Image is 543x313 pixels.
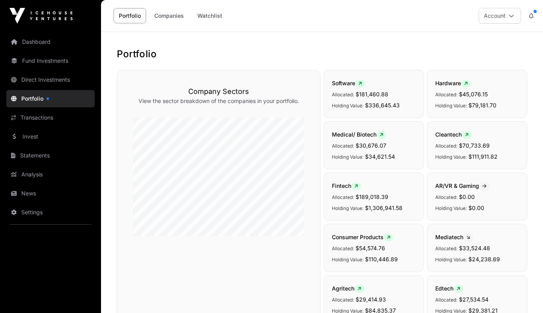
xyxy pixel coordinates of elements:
span: Allocated: [332,246,354,251]
span: Edtech [435,285,463,292]
a: Invest [6,128,95,145]
span: $34,621.54 [365,153,395,160]
span: Hardware [435,80,471,86]
a: Watchlist [192,8,227,23]
span: $29,414.93 [356,296,386,303]
h1: Portfolio [117,48,527,60]
span: Allocated: [332,194,354,200]
p: View the sector breakdown of the companies in your portfolio. [133,97,304,105]
span: Allocated: [435,194,457,200]
a: News [6,185,95,202]
a: Portfolio [114,8,146,23]
span: Holding Value: [332,103,363,109]
span: $45,076.15 [459,91,488,97]
span: $1,306,941.58 [365,204,403,211]
span: Holding Value: [435,154,467,160]
span: $30,676.07 [356,142,386,149]
button: Account [479,8,521,24]
span: Agritech [332,285,364,292]
span: Allocated: [435,297,457,303]
span: Mediatech [435,234,473,240]
span: Allocated: [332,297,354,303]
span: $111,911.82 [468,153,498,160]
span: Holding Value: [332,154,363,160]
a: Analysis [6,166,95,183]
span: Holding Value: [332,205,363,211]
span: $110,446.89 [365,256,398,262]
iframe: Chat Widget [504,275,543,313]
span: Cleantech [435,131,472,138]
span: $33,524.48 [459,245,490,251]
span: $79,181.70 [468,102,496,109]
span: Allocated: [332,143,354,149]
span: Holding Value: [435,103,467,109]
a: Statements [6,147,95,164]
a: Settings [6,204,95,221]
span: Allocated: [435,92,457,97]
a: Transactions [6,109,95,126]
span: Medical/ Biotech [332,131,386,138]
span: Consumer Products [332,234,393,240]
span: Fintech [332,182,361,189]
span: Holding Value: [332,257,363,262]
img: Icehouse Ventures Logo [9,8,73,24]
span: $336,645.43 [365,102,400,109]
span: $24,238.69 [468,256,500,262]
a: Dashboard [6,33,95,51]
span: Holding Value: [435,257,467,262]
span: Holding Value: [435,205,467,211]
span: Software [332,80,365,86]
span: $54,574.76 [356,245,385,251]
span: Allocated: [332,92,354,97]
h3: Company Sectors [133,86,304,97]
span: Allocated: [435,246,457,251]
span: Allocated: [435,143,457,149]
a: Portfolio [6,90,95,107]
span: $181,460.88 [356,91,388,97]
a: Fund Investments [6,52,95,69]
span: AR/VR & Gaming [435,182,490,189]
span: $0.00 [468,204,484,211]
span: $70,733.69 [459,142,490,149]
a: Companies [149,8,189,23]
span: $189,018.39 [356,193,388,200]
span: $0.00 [459,193,475,200]
a: Direct Investments [6,71,95,88]
span: $27,534.54 [459,296,489,303]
